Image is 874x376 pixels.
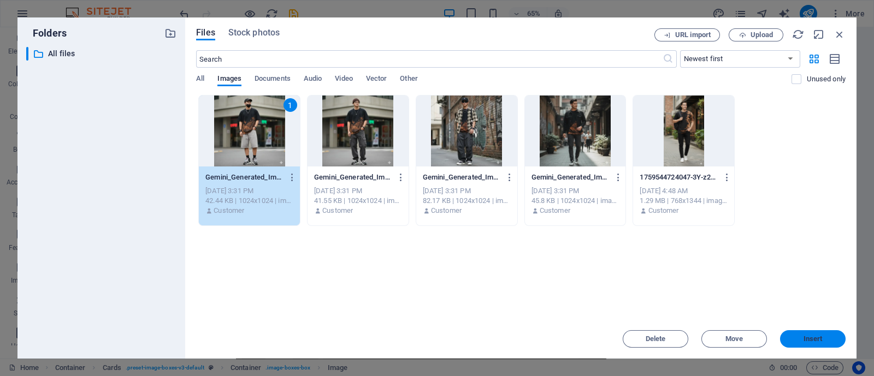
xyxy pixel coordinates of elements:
[196,72,204,87] span: All
[205,196,293,206] div: 42.44 KB | 1024x1024 | image/webp
[423,196,511,206] div: 82.17 KB | 1024x1024 | image/webp
[314,186,402,196] div: [DATE] 3:31 PM
[284,98,297,112] div: 1
[26,47,28,61] div: ​
[228,26,280,39] span: Stock photos
[205,186,293,196] div: [DATE] 3:31 PM
[640,172,717,182] p: 1759544724047-3Y-z2S5fIfStPT-PP7DNog.jpg
[654,28,720,41] button: URL import
[675,32,711,38] span: URL import
[648,206,679,216] p: Customer
[532,172,609,182] p: Gemini_Generated_Image_oyakuvoyakuvoyak-w1Sqnb6lZMVBIAJv0fXbxA.webp
[214,206,244,216] p: Customer
[540,206,570,216] p: Customer
[205,172,283,182] p: Gemini_Generated_Image_lue566lue566lue5-8Q3GrrwEF6cMvbfH9Co42g.webp
[335,72,352,87] span: Video
[640,186,728,196] div: [DATE] 4:48 AM
[400,72,417,87] span: Other
[792,28,804,40] i: Reload
[725,336,743,342] span: Move
[304,72,322,87] span: Audio
[314,196,402,206] div: 41.55 KB | 1024x1024 | image/webp
[701,330,767,348] button: Move
[423,186,511,196] div: [DATE] 3:31 PM
[646,336,666,342] span: Delete
[196,26,215,39] span: Files
[751,32,773,38] span: Upload
[164,27,176,39] i: Create new folder
[813,28,825,40] i: Minimize
[640,196,728,206] div: 1.29 MB | 768x1344 | image/png
[780,330,846,348] button: Insert
[834,28,846,40] i: Close
[217,72,241,87] span: Images
[729,28,783,41] button: Upload
[423,172,500,182] p: Gemini_Generated_Image_w4qogiw4qogiw4qo-wJCOutzz8ORIZPBpJ_0F6Q.webp
[431,206,462,216] p: Customer
[26,26,67,40] p: Folders
[314,172,392,182] p: Gemini_Generated_Image_racx5bracx5bracx-zqoxru-x4DIHxu_ItcHRHw.webp
[623,330,688,348] button: Delete
[48,47,156,60] p: All files
[804,336,823,342] span: Insert
[532,196,619,206] div: 45.8 KB | 1024x1024 | image/webp
[196,50,662,68] input: Search
[366,72,387,87] span: Vector
[532,186,619,196] div: [DATE] 3:31 PM
[807,74,846,84] p: Displays only files that are not in use on the website. Files added during this session can still...
[255,72,291,87] span: Documents
[322,206,353,216] p: Customer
